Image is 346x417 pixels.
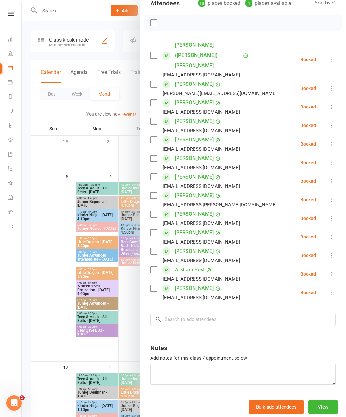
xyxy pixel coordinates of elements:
a: [PERSON_NAME] ([PERSON_NAME]) [PERSON_NAME] [175,40,242,71]
div: Booked [301,216,316,221]
a: [PERSON_NAME] [175,246,214,256]
div: Booked [301,272,316,276]
a: Class kiosk mode [8,220,22,234]
div: [EMAIL_ADDRESS][DOMAIN_NAME] [163,126,240,135]
div: Add notes for this class / appointment below [150,354,336,362]
div: Booked [301,160,316,165]
div: [EMAIL_ADDRESS][DOMAIN_NAME] [163,275,240,283]
a: Calendar [8,61,22,76]
a: [PERSON_NAME] [175,228,214,238]
div: Booked [301,142,316,146]
div: [EMAIL_ADDRESS][DOMAIN_NAME] [163,238,240,246]
div: Booked [301,290,316,295]
div: [EMAIL_ADDRESS][DOMAIN_NAME] [163,219,240,228]
div: [EMAIL_ADDRESS][DOMAIN_NAME] [163,256,240,265]
div: Booked [301,179,316,183]
a: Reports [8,90,22,105]
div: Booked [301,105,316,109]
a: [PERSON_NAME] [175,209,214,219]
span: 1 [20,395,25,400]
a: What's New [8,177,22,191]
a: Roll call kiosk mode [8,205,22,220]
div: Notes [150,343,167,352]
a: People [8,47,22,61]
div: [EMAIL_ADDRESS][DOMAIN_NAME] [163,293,240,302]
div: Booked [301,57,316,62]
a: [PERSON_NAME] [175,79,214,89]
div: [EMAIL_ADDRESS][PERSON_NAME][DOMAIN_NAME] [163,201,277,209]
a: Payments [8,76,22,90]
div: Booked [301,253,316,258]
div: [EMAIL_ADDRESS][DOMAIN_NAME] [163,108,240,116]
div: [EMAIL_ADDRESS][DOMAIN_NAME] [163,182,240,190]
div: [EMAIL_ADDRESS][DOMAIN_NAME] [163,71,240,79]
a: [PERSON_NAME] [175,153,214,164]
a: [PERSON_NAME] [175,172,214,182]
div: [EMAIL_ADDRESS][DOMAIN_NAME] [163,164,240,172]
a: [PERSON_NAME] [175,283,214,293]
a: General attendance kiosk mode [8,191,22,205]
div: [PERSON_NAME][EMAIL_ADDRESS][DOMAIN_NAME] [163,89,277,98]
a: Arkham Post [175,265,205,275]
button: Bulk add attendees [249,400,304,414]
input: Search to add attendees [150,313,336,326]
div: Booked [301,86,316,91]
a: [PERSON_NAME] [175,135,214,145]
a: [PERSON_NAME] [175,190,214,201]
div: Booked [301,197,316,202]
button: View [308,400,338,414]
a: [PERSON_NAME] [175,116,214,126]
div: [EMAIL_ADDRESS][DOMAIN_NAME] [163,145,240,153]
a: [PERSON_NAME] [175,98,214,108]
a: Dashboard [8,33,22,47]
div: Booked [301,235,316,239]
div: Booked [301,123,316,128]
iframe: Intercom live chat [6,395,22,411]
